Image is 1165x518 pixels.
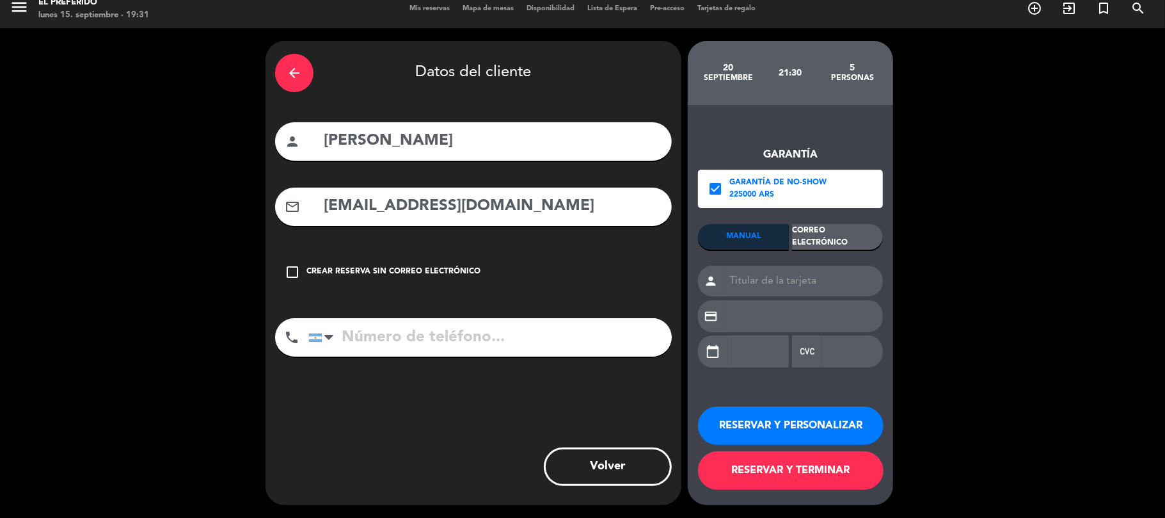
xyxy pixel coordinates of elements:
[285,199,300,214] i: mail_outline
[306,266,480,279] div: Crear reserva sin correo electrónico
[697,63,759,73] div: 20
[829,336,876,367] iframe: Campo de entrada seguro para el CVC
[456,5,520,12] span: Mapa de mesas
[698,451,884,490] button: RESERVAR Y TERMINAR
[544,448,672,486] button: Volver
[821,63,884,73] div: 5
[697,73,759,83] div: septiembre
[729,189,827,202] div: 225000 ARS
[792,224,883,250] div: Correo Electrónico
[1130,1,1146,16] i: search
[308,318,672,357] input: Número de teléfono...
[284,330,299,345] i: phone
[704,309,718,323] i: credit_card
[1061,1,1077,16] i: exit_to_app
[731,301,876,332] iframe: Campo de entrada seguro del número de tarjeta
[322,193,662,220] input: Email del cliente
[275,51,672,95] div: Datos del cliente
[322,128,662,154] input: Nombre del cliente
[287,65,302,81] i: arrow_back
[1027,1,1042,16] i: add_circle_outline
[735,336,782,367] iframe: Campo de entrada seguro de la fecha de caducidad
[724,266,883,296] input: Titular de la tarjeta
[309,319,338,356] div: Argentina: +54
[644,5,691,12] span: Pre-acceso
[285,264,300,280] i: check_box_outline_blank
[759,51,821,95] div: 21:30
[821,73,884,83] div: personas
[691,5,762,12] span: Tarjetas de regalo
[520,5,581,12] span: Disponibilidad
[1096,1,1111,16] i: turned_in_not
[285,134,300,149] i: person
[706,344,720,359] i: calendar_today
[698,147,883,163] div: Garantía
[403,5,456,12] span: Mis reservas
[729,177,827,190] div: Garantía de no-show
[704,274,718,288] i: person
[38,9,149,22] div: lunes 15. septiembre - 19:31
[698,407,884,445] button: RESERVAR Y PERSONALIZAR
[698,224,789,250] div: MANUAL
[708,181,723,197] i: check_box
[581,5,644,12] span: Lista de Espera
